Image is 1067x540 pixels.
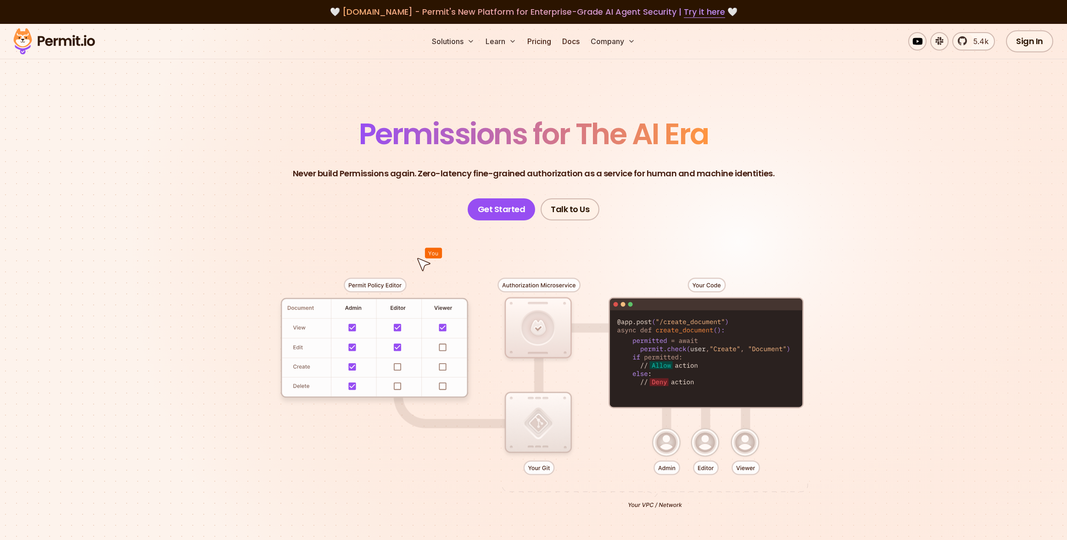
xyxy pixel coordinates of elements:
span: Permissions for The AI Era [359,113,709,154]
a: Talk to Us [541,198,599,220]
p: Never build Permissions again. Zero-latency fine-grained authorization as a service for human and... [293,167,775,180]
span: [DOMAIN_NAME] - Permit's New Platform for Enterprise-Grade AI Agent Security | [342,6,725,17]
img: Permit logo [9,26,99,57]
button: Solutions [428,32,478,51]
span: 5.4k [968,36,989,47]
a: Try it here [684,6,725,18]
a: Docs [559,32,583,51]
a: Get Started [468,198,536,220]
a: Pricing [524,32,555,51]
a: 5.4k [952,32,995,51]
button: Company [587,32,639,51]
button: Learn [482,32,520,51]
a: Sign In [1006,30,1053,52]
div: 🤍 🤍 [22,6,1045,18]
